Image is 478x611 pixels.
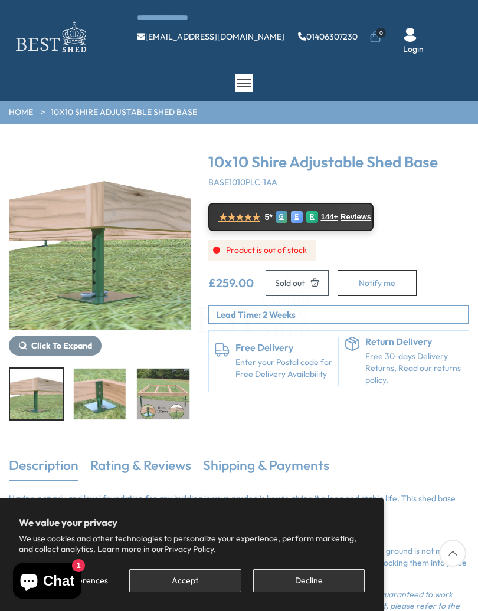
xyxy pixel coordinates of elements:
button: Accept [129,569,241,592]
h2: We value your privacy [19,517,365,528]
a: Privacy Policy. [164,544,216,554]
inbox-online-store-chat: Shopify online store chat [9,563,85,602]
button: Decline [253,569,365,592]
p: We use cookies and other technologies to personalize your experience, perform marketing, and coll... [19,533,365,554]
